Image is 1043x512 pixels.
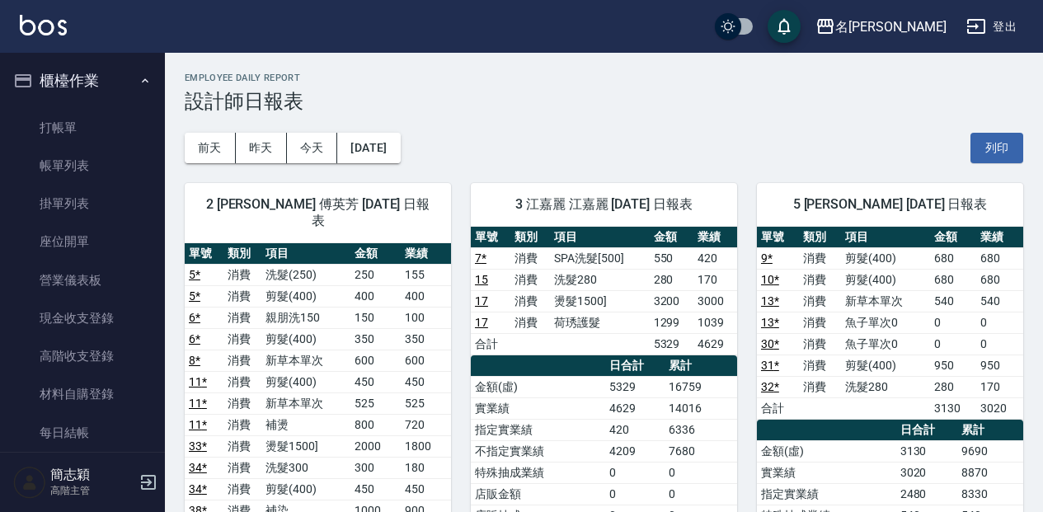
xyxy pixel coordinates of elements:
td: 3000 [693,290,737,312]
td: 14016 [665,397,737,419]
td: 680 [930,247,976,269]
td: 特殊抽成業績 [471,462,605,483]
a: 帳單列表 [7,147,158,185]
a: 高階收支登錄 [7,337,158,375]
td: 實業績 [757,462,896,483]
td: 2480 [896,483,957,505]
td: 魚子單次0 [841,312,930,333]
img: Person [13,466,46,499]
td: 2000 [350,435,401,457]
a: 營業儀表板 [7,261,158,299]
td: 540 [930,290,976,312]
a: 打帳單 [7,109,158,147]
th: 單號 [471,227,510,248]
td: 525 [350,392,401,414]
th: 業績 [401,243,451,265]
th: 業績 [976,227,1022,248]
td: 合計 [471,333,510,355]
td: 剪髮(400) [261,285,350,307]
td: 消費 [223,307,262,328]
td: 親朋洗150 [261,307,350,328]
td: 剪髮(400) [261,371,350,392]
td: 450 [401,371,451,392]
td: 消費 [799,355,841,376]
th: 類別 [510,227,550,248]
td: 剪髮(400) [261,478,350,500]
th: 項目 [261,243,350,265]
table: a dense table [471,227,737,355]
td: 950 [976,355,1022,376]
td: 新草本單次 [841,290,930,312]
span: 3 江嘉麗 江嘉麗 [DATE] 日報表 [491,196,717,213]
td: SPA洗髮[500] [550,247,649,269]
a: 17 [475,316,488,329]
td: 0 [665,483,737,505]
button: [DATE] [337,133,400,163]
td: 0 [605,462,665,483]
th: 金額 [650,227,693,248]
td: 300 [350,457,401,478]
button: 昨天 [236,133,287,163]
td: 150 [350,307,401,328]
td: 洗髮300 [261,457,350,478]
button: 名[PERSON_NAME] [809,10,953,44]
td: 600 [350,350,401,371]
th: 類別 [223,243,262,265]
td: 0 [665,462,737,483]
span: 2 [PERSON_NAME] 傅英芳 [DATE] 日報表 [204,196,431,229]
td: 消費 [223,457,262,478]
td: 實業績 [471,397,605,419]
td: 100 [401,307,451,328]
td: 消費 [510,290,550,312]
td: 155 [401,264,451,285]
td: 420 [693,247,737,269]
td: 1299 [650,312,693,333]
a: 座位開單 [7,223,158,261]
td: 洗髮280 [550,269,649,290]
td: 800 [350,414,401,435]
h5: 簡志穎 [50,467,134,483]
td: 5329 [650,333,693,355]
td: 680 [930,269,976,290]
td: 金額(虛) [471,376,605,397]
td: 600 [401,350,451,371]
td: 450 [401,478,451,500]
td: 消費 [223,350,262,371]
td: 420 [605,419,665,440]
h3: 設計師日報表 [185,90,1023,113]
td: 消費 [799,247,841,269]
th: 日合計 [605,355,665,377]
button: 列印 [970,133,1023,163]
td: 消費 [223,414,262,435]
td: 250 [350,264,401,285]
a: 17 [475,294,488,308]
a: 材料自購登錄 [7,375,158,413]
td: 0 [976,333,1022,355]
td: 不指定實業績 [471,440,605,462]
div: 名[PERSON_NAME] [835,16,947,37]
td: 消費 [223,285,262,307]
th: 日合計 [896,420,957,441]
td: 店販金額 [471,483,605,505]
td: 消費 [799,312,841,333]
button: save [768,10,801,43]
td: 0 [605,483,665,505]
td: 消費 [223,392,262,414]
td: 680 [976,247,1022,269]
td: 魚子單次0 [841,333,930,355]
td: 剪髮(400) [841,269,930,290]
td: 金額(虛) [757,440,896,462]
td: 525 [401,392,451,414]
td: 1800 [401,435,451,457]
td: 合計 [757,397,799,419]
td: 550 [650,247,693,269]
td: 消費 [510,269,550,290]
td: 950 [930,355,976,376]
td: 消費 [223,371,262,392]
th: 單號 [185,243,223,265]
img: Logo [20,15,67,35]
span: 5 [PERSON_NAME] [DATE] 日報表 [777,196,1003,213]
td: 燙髮1500] [261,435,350,457]
td: 3130 [930,397,976,419]
td: 剪髮(400) [841,247,930,269]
